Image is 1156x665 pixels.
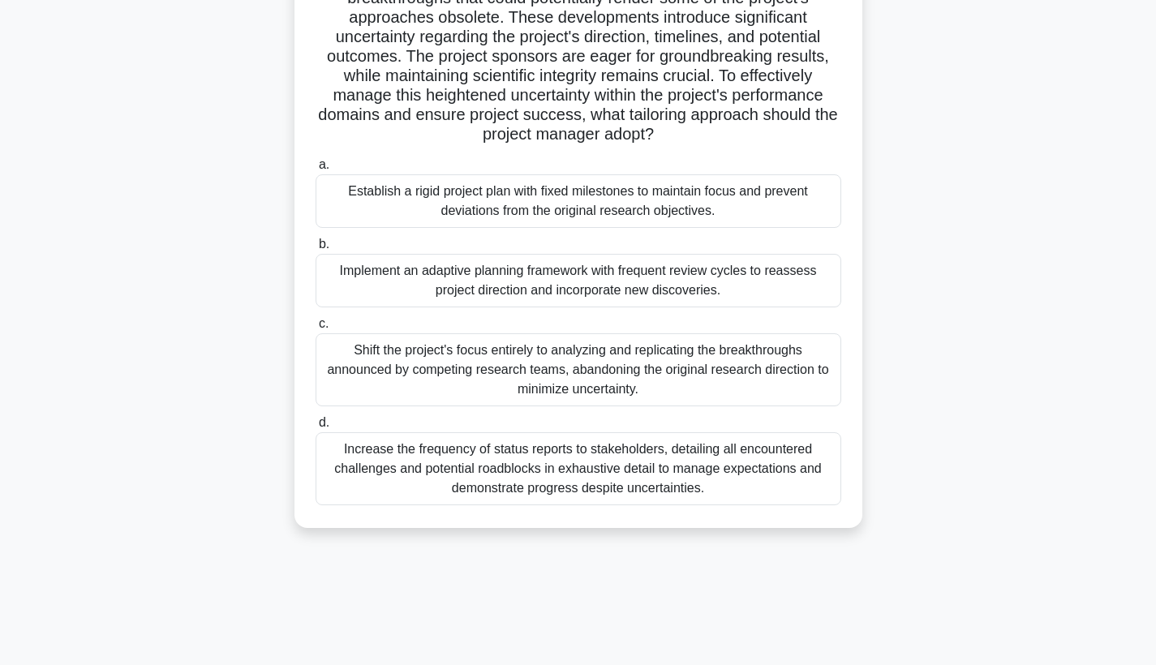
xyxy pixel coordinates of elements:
div: Establish a rigid project plan with fixed milestones to maintain focus and prevent deviations fro... [316,174,841,228]
span: b. [319,237,329,251]
div: Increase the frequency of status reports to stakeholders, detailing all encountered challenges an... [316,432,841,505]
span: c. [319,316,329,330]
span: d. [319,415,329,429]
span: a. [319,157,329,171]
div: Shift the project's focus entirely to analyzing and replicating the breakthroughs announced by co... [316,333,841,406]
div: Implement an adaptive planning framework with frequent review cycles to reassess project directio... [316,254,841,307]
